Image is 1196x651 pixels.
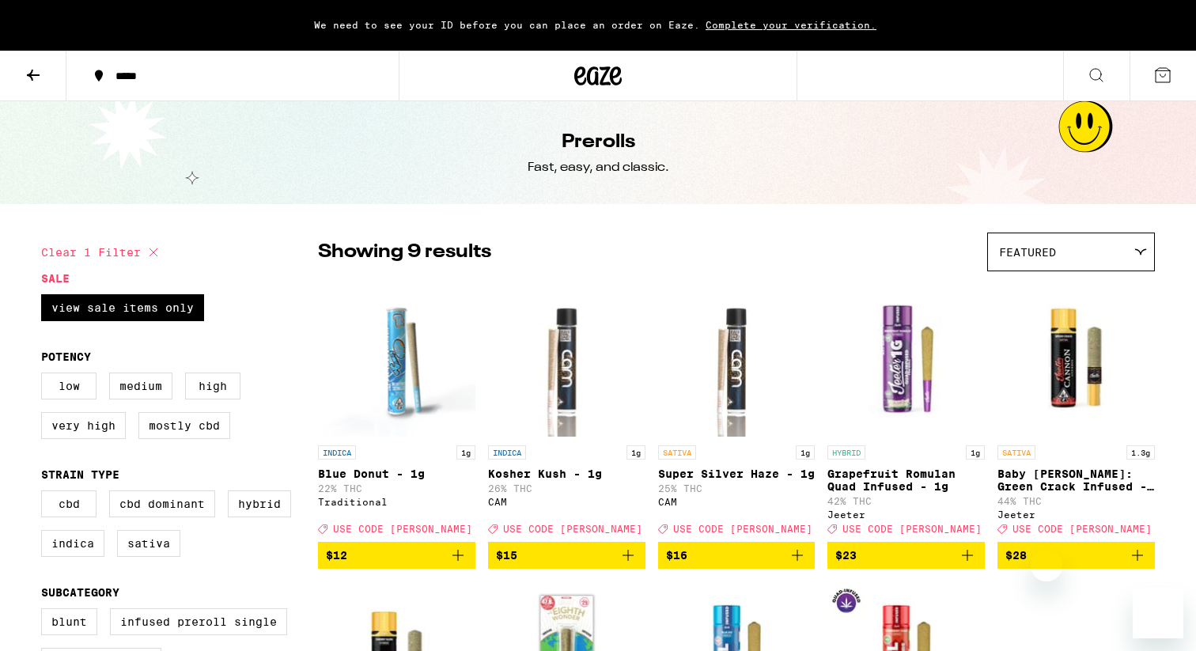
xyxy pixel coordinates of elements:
legend: Sale [41,272,70,285]
iframe: Close message [1031,550,1062,581]
p: 1g [456,445,475,460]
span: USE CODE [PERSON_NAME] [842,524,982,534]
label: Mostly CBD [138,412,230,439]
a: Open page for Super Silver Haze - 1g from CAM [658,279,816,542]
span: USE CODE [PERSON_NAME] [1012,524,1152,534]
img: Jeeter - Grapefruit Romulan Quad Infused - 1g [827,279,985,437]
img: CAM - Kosher Kush - 1g [488,279,645,437]
button: Add to bag [318,542,475,569]
img: Traditional - Blue Donut - 1g [318,279,475,437]
label: Very High [41,412,126,439]
p: 25% THC [658,483,816,494]
button: Add to bag [658,542,816,569]
p: 1.3g [1126,445,1155,460]
a: Open page for Grapefruit Romulan Quad Infused - 1g from Jeeter [827,279,985,542]
h1: Prerolls [562,129,635,156]
p: 42% THC [827,496,985,506]
div: Fast, easy, and classic. [528,159,669,176]
span: We need to see your ID before you can place an order on Eaze. [314,20,700,30]
label: CBD [41,490,97,517]
span: USE CODE [PERSON_NAME] [503,524,642,534]
span: Complete your verification. [700,20,882,30]
label: Sativa [117,530,180,557]
a: Open page for Baby Cannon: Green Crack Infused - 1.3g from Jeeter [997,279,1155,542]
p: Kosher Kush - 1g [488,467,645,480]
p: INDICA [488,445,526,460]
span: $23 [835,549,857,562]
legend: Subcategory [41,586,119,599]
span: $16 [666,549,687,562]
label: Blunt [41,608,97,635]
a: Open page for Blue Donut - 1g from Traditional [318,279,475,542]
p: Showing 9 results [318,239,491,266]
p: Grapefruit Romulan Quad Infused - 1g [827,467,985,493]
p: 1g [626,445,645,460]
p: HYBRID [827,445,865,460]
button: Clear 1 filter [41,233,163,272]
legend: Potency [41,350,91,363]
p: SATIVA [997,445,1035,460]
a: Open page for Kosher Kush - 1g from CAM [488,279,645,542]
label: Hybrid [228,490,291,517]
p: Blue Donut - 1g [318,467,475,480]
p: 44% THC [997,496,1155,506]
img: Jeeter - Baby Cannon: Green Crack Infused - 1.3g [997,279,1155,437]
span: Featured [999,246,1056,259]
p: INDICA [318,445,356,460]
div: Jeeter [997,509,1155,520]
label: Low [41,373,97,399]
img: CAM - Super Silver Haze - 1g [658,279,816,437]
span: USE CODE [PERSON_NAME] [333,524,472,534]
label: Indica [41,530,104,557]
span: $28 [1005,549,1027,562]
iframe: Button to launch messaging window [1133,588,1183,638]
label: CBD Dominant [109,490,215,517]
p: 1g [796,445,815,460]
button: Add to bag [827,542,985,569]
div: CAM [488,497,645,507]
label: Infused Preroll Single [110,608,287,635]
p: 26% THC [488,483,645,494]
legend: Strain Type [41,468,119,481]
div: CAM [658,497,816,507]
span: $15 [496,549,517,562]
span: $12 [326,549,347,562]
p: Baby [PERSON_NAME]: Green Crack Infused - 1.3g [997,467,1155,493]
span: USE CODE [PERSON_NAME] [673,524,812,534]
p: SATIVA [658,445,696,460]
p: Super Silver Haze - 1g [658,467,816,480]
label: Medium [109,373,172,399]
p: 1g [966,445,985,460]
button: Add to bag [997,542,1155,569]
label: View Sale Items Only [41,294,204,321]
div: Traditional [318,497,475,507]
p: 22% THC [318,483,475,494]
div: Jeeter [827,509,985,520]
label: High [185,373,240,399]
button: Add to bag [488,542,645,569]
